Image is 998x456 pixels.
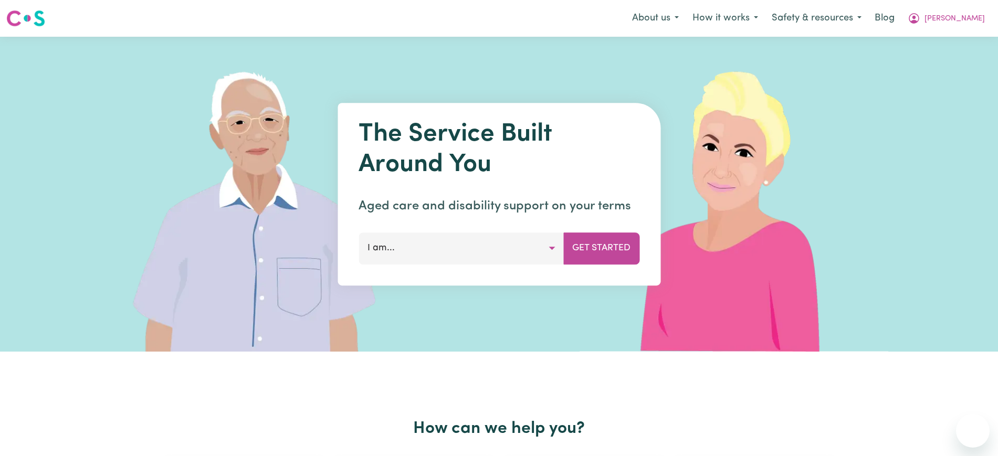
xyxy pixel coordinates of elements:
button: I am... [359,232,564,264]
button: About us [625,7,686,29]
h2: How can we help you? [159,419,839,439]
iframe: Button to launch messaging window [956,414,990,448]
h1: The Service Built Around You [359,120,639,180]
button: My Account [901,7,992,29]
span: [PERSON_NAME] [925,13,985,25]
a: Blog [868,7,901,30]
button: Safety & resources [765,7,868,29]
button: How it works [686,7,765,29]
img: Careseekers logo [6,9,45,28]
a: Careseekers logo [6,6,45,30]
p: Aged care and disability support on your terms [359,197,639,216]
button: Get Started [563,232,639,264]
